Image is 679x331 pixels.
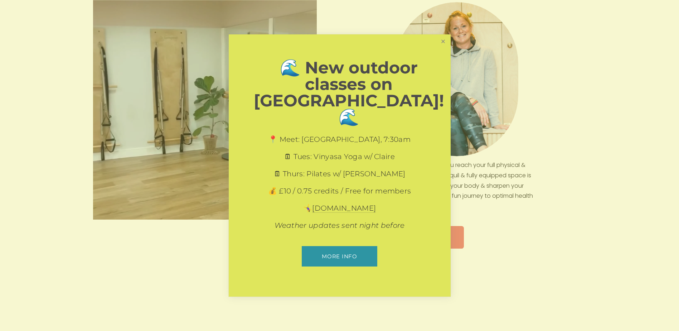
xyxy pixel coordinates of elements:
p: 🤸‍♀️ [254,203,426,213]
em: Weather updates sent night before [275,221,405,230]
a: More info [302,246,377,267]
p: 💰 £10 / 0.75 credits / Free for members [254,186,426,196]
a: Close [437,35,449,48]
h1: 🌊 New outdoor classes on [GEOGRAPHIC_DATA]! 🌊 [254,59,444,125]
p: 🗓 Thurs: Pilates w/ [PERSON_NAME] [254,169,426,179]
p: 🗓 Tues: Vinyasa Yoga w/ Claire [254,152,426,162]
p: 📍 Meet: [GEOGRAPHIC_DATA], 7:30am [254,134,426,144]
a: [DOMAIN_NAME] [312,204,376,213]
